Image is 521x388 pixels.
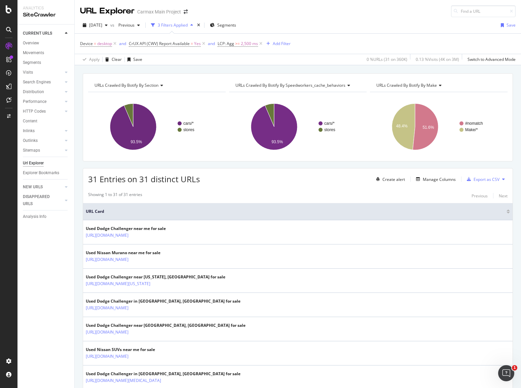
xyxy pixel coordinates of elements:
[208,41,215,46] div: and
[375,80,501,91] h4: URLs Crawled By Botify By make
[370,98,508,156] div: A chart.
[88,192,142,200] div: Showing 1 to 31 of 31 entries
[271,140,283,144] text: 93.5%
[498,365,514,381] iframe: Intercom live chat
[23,213,70,220] a: Analysis Info
[218,41,234,46] span: LCP: Agg
[86,377,161,384] a: [URL][DOMAIN_NAME][MEDICAL_DATA]
[217,22,236,28] span: Segments
[23,160,44,167] div: Url Explorer
[23,30,52,37] div: CURRENT URLS
[23,49,70,56] a: Movements
[80,5,135,17] div: URL Explorer
[88,173,200,185] span: 31 Entries on 31 distinct URLs
[208,40,215,47] button: and
[23,98,46,105] div: Performance
[498,20,516,31] button: Save
[367,56,407,62] div: 0 % URLs ( 31 on 360K )
[23,11,69,19] div: SiteCrawler
[80,41,93,46] span: Device
[451,5,516,17] input: Find a URL
[86,280,150,287] a: [URL][DOMAIN_NAME][US_STATE]
[23,98,63,105] a: Performance
[80,20,110,31] button: [DATE]
[23,137,63,144] a: Outlinks
[376,82,437,88] span: URLs Crawled By Botify By make
[472,193,488,199] div: Previous
[86,329,128,336] a: [URL][DOMAIN_NAME]
[119,41,126,46] div: and
[499,193,508,199] div: Next
[86,371,240,377] div: Used Dodge Challenger in [GEOGRAPHIC_DATA], [GEOGRAPHIC_DATA] for sale
[158,22,188,28] div: 3 Filters Applied
[89,56,100,62] div: Apply
[229,98,367,156] div: A chart.
[273,41,291,46] div: Add Filter
[137,8,181,15] div: Carmax Main Project
[86,250,160,256] div: Used Nissan Murano near me for sale
[89,22,102,28] span: 2025 Aug. 17th
[196,22,201,29] div: times
[234,80,361,91] h4: URLs Crawled By Botify By speedworkers_cache_behaviors
[423,177,456,182] div: Manage Columns
[86,256,128,263] a: [URL][DOMAIN_NAME]
[23,40,70,47] a: Overview
[465,54,516,65] button: Switch to Advanced Mode
[23,40,39,47] div: Overview
[324,121,335,126] text: cars/*
[23,49,44,56] div: Movements
[116,22,135,28] span: Previous
[207,20,239,31] button: Segments
[131,140,142,144] text: 93.5%
[23,88,44,95] div: Distribution
[382,177,405,182] div: Create alert
[119,40,126,47] button: and
[465,127,478,132] text: Make/*
[507,22,516,28] div: Save
[465,121,483,126] text: #nomatch
[86,232,128,239] a: [URL][DOMAIN_NAME]
[183,127,194,132] text: stores
[499,192,508,200] button: Next
[23,69,33,76] div: Visits
[95,82,158,88] span: URLs Crawled By Botify By section
[86,274,225,280] div: Used Dodge Challenger near [US_STATE], [GEOGRAPHIC_DATA] for sale
[23,184,43,191] div: NEW URLS
[23,88,63,95] a: Distribution
[23,160,70,167] a: Url Explorer
[23,59,41,66] div: Segments
[86,298,240,304] div: Used Dodge Challenger in [GEOGRAPHIC_DATA], [GEOGRAPHIC_DATA] for sale
[97,39,112,48] span: desktop
[88,98,226,156] svg: A chart.
[148,20,196,31] button: 3 Filters Applied
[23,193,63,207] a: DISAPPEARED URLS
[23,137,38,144] div: Outlinks
[23,193,57,207] div: DISAPPEARED URLS
[512,365,517,371] span: 1
[23,108,63,115] a: HTTP Codes
[23,59,70,66] a: Segments
[396,124,408,128] text: 48.4%
[125,54,142,65] button: Save
[191,41,193,46] span: =
[86,208,505,215] span: URL Card
[94,41,96,46] span: =
[464,174,499,185] button: Export as CSV
[194,39,201,48] span: Yes
[80,54,100,65] button: Apply
[373,174,405,185] button: Create alert
[86,305,128,311] a: [URL][DOMAIN_NAME]
[422,125,434,130] text: 51.6%
[86,322,246,328] div: Used Dodge Challenger near [GEOGRAPHIC_DATA], [GEOGRAPHIC_DATA] for sale
[86,226,166,232] div: Used Dodge Challenger near me for sale
[472,192,488,200] button: Previous
[23,30,63,37] a: CURRENT URLS
[23,118,37,125] div: Content
[133,56,142,62] div: Save
[93,80,220,91] h4: URLs Crawled By Botify By section
[86,353,128,360] a: [URL][DOMAIN_NAME]
[103,54,122,65] button: Clear
[23,118,70,125] a: Content
[86,347,158,353] div: Used Nissan SUVs near me for sale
